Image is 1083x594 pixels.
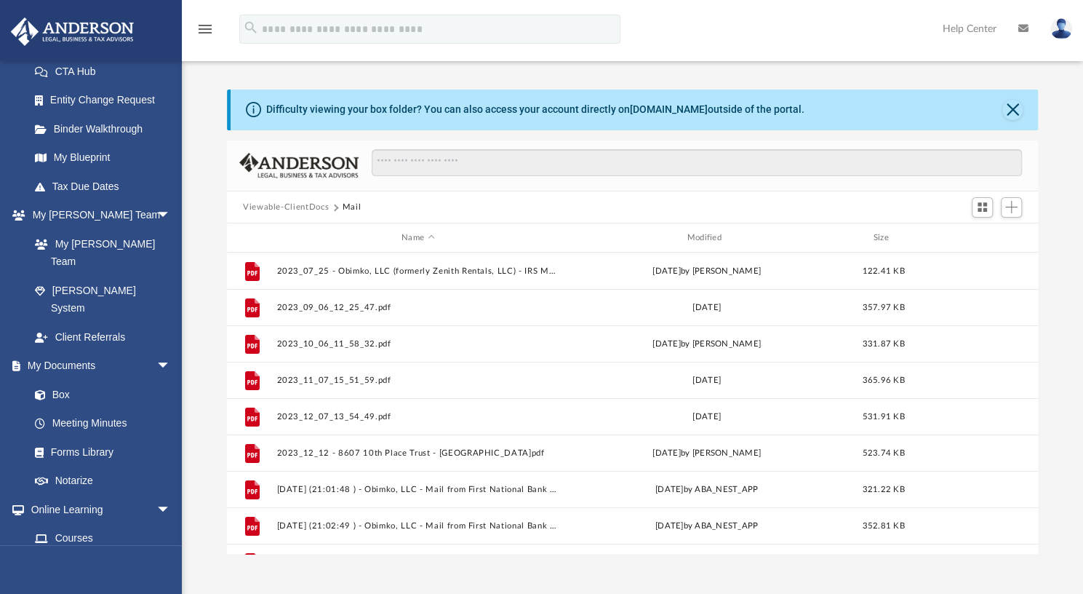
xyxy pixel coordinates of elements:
[565,411,847,424] div: [DATE]
[20,524,185,553] a: Courses
[10,352,185,381] a: My Documentsarrow_drop_down
[276,303,559,312] button: 2023_09_06_12_25_47.pdf
[196,20,214,38] i: menu
[20,380,178,409] a: Box
[854,231,912,245] div: Size
[20,229,178,276] a: My [PERSON_NAME] Team
[862,413,904,421] span: 531.91 KB
[243,201,329,214] button: Viewable-ClientDocs
[343,201,361,214] button: Mail
[565,483,847,496] div: [DATE] by ABA_NEST_APP
[276,339,559,349] button: 2023_10_06_11_58_32.pdf
[10,495,185,524] a: Online Learningarrow_drop_down
[565,301,847,314] div: [DATE]
[243,20,259,36] i: search
[276,521,559,531] button: [DATE] (21:02:49 ) - Obimko, LLC - Mail from First National Bank of Omaha.pdf
[862,376,904,384] span: 365.96 KB
[862,522,904,530] span: 352.81 KB
[372,149,1022,177] input: Search files and folders
[862,486,904,494] span: 321.22 KB
[565,231,848,245] div: Modified
[919,231,1020,245] div: id
[20,57,193,86] a: CTA Hub
[276,266,559,276] button: 2023_07_25 - Obimko, LLC (formerly Zenith Rentals, LLC) - IRS Mail.pdf
[972,197,994,218] button: Switch to Grid View
[20,276,185,322] a: [PERSON_NAME] System
[276,231,559,245] div: Name
[276,485,559,494] button: [DATE] (21:01:48 ) - Obimko, LLC - Mail from First National Bank of Omaha.pdf
[7,17,138,46] img: Anderson Advisors Platinum Portal
[276,376,559,385] button: 2023_11_07_15_51_59.pdf
[196,28,214,38] a: menu
[565,374,847,387] div: [DATE]
[565,265,847,278] div: [DATE] by [PERSON_NAME]
[156,201,185,231] span: arrow_drop_down
[20,143,185,173] a: My Blueprint
[1050,18,1072,39] img: User Pic
[20,437,178,467] a: Forms Library
[630,103,708,115] a: [DOMAIN_NAME]
[20,467,185,496] a: Notarize
[276,448,559,458] button: 2023_12_12 - 8607 10th Place Trust - [GEOGRAPHIC_DATA]pdf
[20,114,193,143] a: Binder Walkthrough
[862,449,904,457] span: 523.74 KB
[1001,197,1023,218] button: Add
[276,412,559,421] button: 2023_12_07_13_54_49.pdf
[233,231,270,245] div: id
[20,409,185,438] a: Meeting Minutes
[156,352,185,381] span: arrow_drop_down
[156,495,185,525] span: arrow_drop_down
[565,447,847,460] div: [DATE] by [PERSON_NAME]
[862,340,904,348] span: 331.87 KB
[227,253,1038,555] div: grid
[862,304,904,312] span: 357.97 KB
[20,322,185,352] a: Client Referrals
[266,102,804,117] div: Difficulty viewing your box folder? You can also access your account directly on outside of the p...
[20,86,193,115] a: Entity Change Request
[20,172,193,201] a: Tax Due Dates
[10,201,185,230] a: My [PERSON_NAME] Teamarrow_drop_down
[862,267,904,275] span: 122.41 KB
[565,520,847,533] div: [DATE] by ABA_NEST_APP
[1002,100,1023,120] button: Close
[565,338,847,351] div: [DATE] by [PERSON_NAME]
